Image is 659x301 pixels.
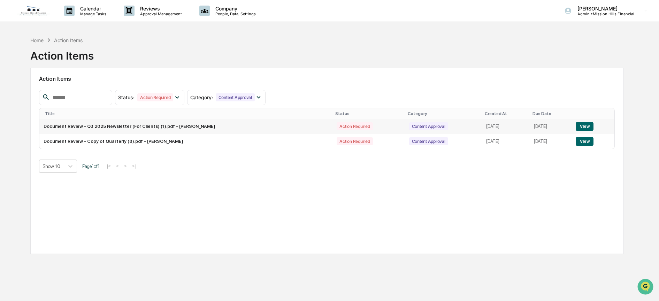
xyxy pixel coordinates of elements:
[7,15,127,26] p: How can we help?
[75,11,110,16] p: Manage Tasks
[530,134,572,149] td: [DATE]
[408,111,480,116] div: Category
[210,6,259,11] p: Company
[576,137,593,146] button: View
[14,101,44,108] span: Data Lookup
[576,139,593,144] a: View
[58,88,86,95] span: Attestations
[532,111,569,116] div: Due Date
[4,98,47,111] a: 🔎Data Lookup
[48,85,89,98] a: 🗄️Attestations
[7,53,20,66] img: 1746055101610-c473b297-6a78-478c-a979-82029cc54cd1
[17,6,50,16] img: logo
[572,11,634,16] p: Admin • Mission Hills Financial
[337,122,373,130] div: Action Required
[82,163,100,169] span: Page 1 of 1
[135,6,185,11] p: Reviews
[30,44,94,62] div: Action Items
[409,122,448,130] div: Content Approval
[7,102,13,107] div: 🔎
[24,60,88,66] div: We're available if you need us!
[130,163,138,169] button: >|
[210,11,259,16] p: People, Data, Settings
[216,93,255,101] div: Content Approval
[54,37,83,43] div: Action Items
[69,118,84,123] span: Pylon
[39,134,333,149] td: Document Review - Copy of Quarterly (8).pdf - [PERSON_NAME]
[4,85,48,98] a: 🖐️Preclearance
[105,163,113,169] button: |<
[337,137,373,145] div: Action Required
[135,11,185,16] p: Approval Management
[75,6,110,11] p: Calendar
[39,76,615,82] h2: Action Items
[45,111,330,116] div: Title
[39,119,333,134] td: Document Review - Q3 2025 Newsletter (For Clients) (1).pdf - [PERSON_NAME]
[485,111,527,116] div: Created At
[118,55,127,64] button: Start new chat
[482,134,530,149] td: [DATE]
[576,124,593,129] a: View
[572,6,634,11] p: [PERSON_NAME]
[137,93,173,101] div: Action Required
[51,88,56,94] div: 🗄️
[7,88,13,94] div: 🖐️
[190,94,213,100] span: Category :
[409,137,448,145] div: Content Approval
[122,163,129,169] button: >
[24,53,114,60] div: Start new chat
[482,119,530,134] td: [DATE]
[30,37,44,43] div: Home
[335,111,402,116] div: Status
[118,94,135,100] span: Status :
[637,278,656,297] iframe: Open customer support
[576,122,593,131] button: View
[49,118,84,123] a: Powered byPylon
[530,119,572,134] td: [DATE]
[114,163,121,169] button: <
[14,88,45,95] span: Preclearance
